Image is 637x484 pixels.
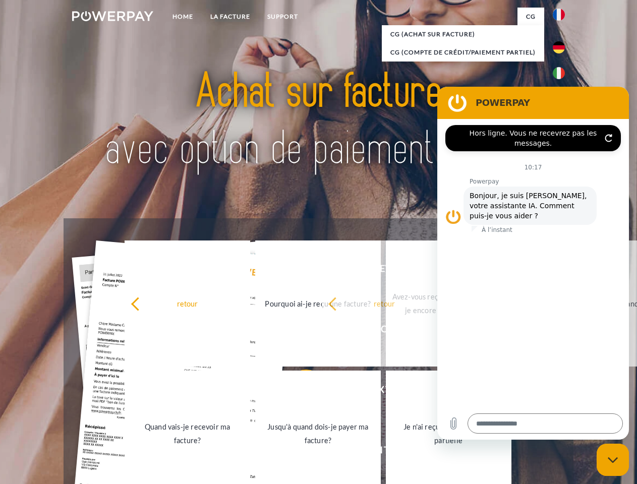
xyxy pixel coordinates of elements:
[382,43,544,62] a: CG (Compte de crédit/paiement partiel)
[553,67,565,79] img: it
[382,25,544,43] a: CG (achat sur facture)
[328,296,441,310] div: retour
[261,296,375,310] div: Pourquoi ai-je reçu une facture?
[96,48,541,193] img: title-powerpay_fr.svg
[259,8,307,26] a: Support
[553,9,565,21] img: fr
[164,8,202,26] a: Home
[437,87,629,440] iframe: Fenêtre de messagerie
[261,420,375,447] div: Jusqu'à quand dois-je payer ma facture?
[517,8,544,26] a: CG
[392,420,505,447] div: Je n'ai reçu qu'une livraison partielle
[131,420,244,447] div: Quand vais-je recevoir ma facture?
[597,444,629,476] iframe: Bouton de lancement de la fenêtre de messagerie, conversation en cours
[553,41,565,53] img: de
[202,8,259,26] a: LA FACTURE
[72,11,153,21] img: logo-powerpay-white.svg
[131,296,244,310] div: retour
